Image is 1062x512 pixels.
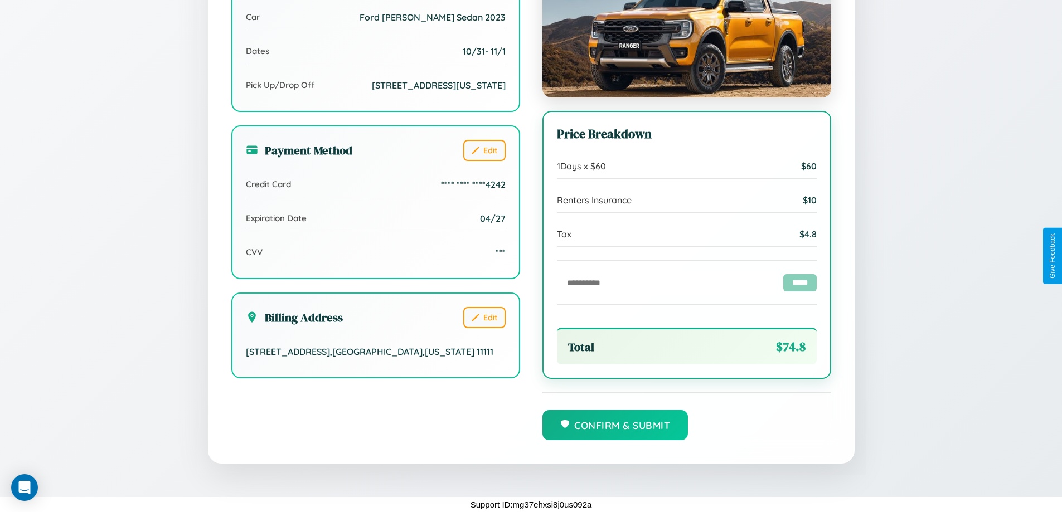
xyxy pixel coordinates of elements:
[246,346,493,357] span: [STREET_ADDRESS] , [GEOGRAPHIC_DATA] , [US_STATE] 11111
[246,213,307,223] span: Expiration Date
[246,247,263,257] span: CVV
[799,228,817,240] span: $ 4.8
[11,474,38,501] div: Open Intercom Messenger
[471,497,592,512] p: Support ID: mg37ehxsi8j0us092a
[557,228,571,240] span: Tax
[360,12,506,23] span: Ford [PERSON_NAME] Sedan 2023
[557,194,632,206] span: Renters Insurance
[542,410,688,440] button: Confirm & Submit
[568,339,594,355] span: Total
[246,12,260,22] span: Car
[557,125,817,143] h3: Price Breakdown
[246,309,343,325] h3: Billing Address
[463,140,506,161] button: Edit
[801,160,817,172] span: $ 60
[246,142,352,158] h3: Payment Method
[463,307,506,328] button: Edit
[1049,233,1056,279] div: Give Feedback
[776,338,806,355] span: $ 74.8
[246,179,291,189] span: Credit Card
[480,213,506,224] span: 04/27
[803,194,817,206] span: $ 10
[246,46,269,56] span: Dates
[557,160,606,172] span: 1 Days x $ 60
[463,46,506,57] span: 10 / 31 - 11 / 1
[246,80,315,90] span: Pick Up/Drop Off
[372,80,506,91] span: [STREET_ADDRESS][US_STATE]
